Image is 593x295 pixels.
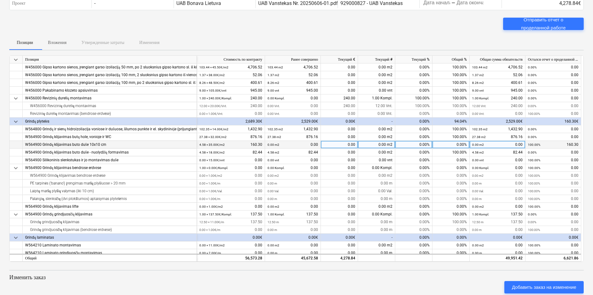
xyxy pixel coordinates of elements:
[395,187,432,195] div: 0.00%
[395,149,432,156] div: 0.00%
[395,94,432,102] div: 100.00%
[395,180,432,187] div: 0.00%
[472,149,523,156] div: 82.44
[432,149,470,156] div: 100.00%
[432,87,470,94] div: 100.00%
[472,104,486,108] small: 12.00 Vnt.
[528,94,578,102] div: 0.00
[321,203,358,210] div: 0.00
[472,135,486,139] small: 27.38 m2
[528,128,537,131] small: 0.00%
[432,141,470,149] div: 0.00%
[472,151,484,154] small: 4.58 m2
[432,210,470,218] div: 100.00%
[25,110,194,118] div: Revizinių durelių montavimas (bendrose erdvėse)
[472,71,523,79] div: 52.06
[432,180,470,187] div: 0.00%
[17,39,33,46] p: Позиции
[472,166,489,170] small: 0.00 Kompl.
[25,118,194,125] div: Grindų plytelės
[268,66,283,69] small: 103.44 m2
[528,156,578,164] div: 0.00
[395,172,432,180] div: 0.00%
[268,158,279,162] small: 0.00 vnt
[432,56,470,63] div: Общий %
[358,79,395,87] div: 0.00 m2
[432,195,470,203] div: 0.00%
[321,254,358,262] div: 4,278.84
[268,203,318,210] div: 0.00
[358,226,395,234] div: 0.00 m
[321,118,358,125] div: 0.00€
[472,195,523,203] div: 0.00
[472,63,523,71] div: 4,706.52
[472,187,523,195] div: 0.00
[199,182,220,185] small: 0.00 × 1.00€ / m
[268,81,279,85] small: 8.26 m2
[472,133,523,141] div: 876.16
[321,63,358,71] div: 0.00
[528,97,537,100] small: 0.00%
[25,125,194,133] div: W564800 Grindų ir sienų hidroizoliacija voniose ir dušuose, šilumos punkte ir el. skydininėje (pr...
[472,125,523,133] div: 1,432.90
[268,71,318,79] div: 52.06
[358,218,395,226] div: 0.00 m
[432,234,470,241] div: 0.00%
[358,87,395,94] div: 0.00 vnt
[199,71,262,79] div: 52.06
[321,195,358,203] div: 0.00
[528,110,578,118] div: 0.00
[432,94,470,102] div: 100.00%
[511,16,576,32] div: Отправить отчет о проделанной работе
[528,187,578,195] div: 0.00
[432,156,470,164] div: 0.00%
[528,195,578,203] div: 0.00
[358,172,395,180] div: 0.00 m2
[358,141,395,149] div: 0.00 m2
[528,71,578,79] div: 0.00
[472,87,523,94] div: 945.00
[470,118,525,125] div: 2,529.00€
[94,0,95,6] div: -
[358,203,395,210] div: 0.00 m2
[321,79,358,87] div: 0.00
[525,118,581,125] div: 160.30€
[199,180,262,187] div: 0.00
[176,0,221,6] div: UAB Bonava Lietuva
[358,71,395,79] div: 0.00 m2
[268,156,318,164] div: 0.00
[199,102,262,110] div: 240.00
[321,187,358,195] div: 0.00
[432,187,470,195] div: 0.00%
[268,79,318,87] div: 400.61
[321,234,358,241] div: 0.00€
[199,133,262,141] div: 876.16
[321,180,358,187] div: 0.00
[528,112,540,115] small: 100.00%
[528,66,537,69] small: 0.00%
[528,189,540,193] small: 100.00%
[358,187,395,195] div: 0.00 Val.
[321,164,358,172] div: 0.00
[199,97,232,100] small: 1.00 × 240.00€ / Kompl.
[268,125,318,133] div: 1,432.90
[199,174,222,177] small: 0.00 × 1.00€ / m2
[432,63,470,71] div: 100.00%
[268,195,318,203] div: 0.00
[472,172,523,180] div: 0.00
[358,195,395,203] div: 0.00 m
[268,73,279,77] small: 1.37 m2
[48,39,67,46] p: Вложения
[504,281,584,293] button: Добавить заказ на изменение
[432,102,470,110] div: 100.00%
[358,234,395,241] div: -
[358,118,395,125] div: -
[512,283,576,291] div: Добавить заказ на изменение
[25,87,194,94] div: W456000 Pakabinamo klozeto apsiuvimas
[528,133,578,141] div: 0.00
[432,125,470,133] div: 100.00%
[472,94,523,102] div: 240.00
[199,166,228,170] small: 1.00 × 0.00€ / Kompl.
[472,158,484,162] small: 0.00 vnt
[268,174,279,177] small: 0.00 m2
